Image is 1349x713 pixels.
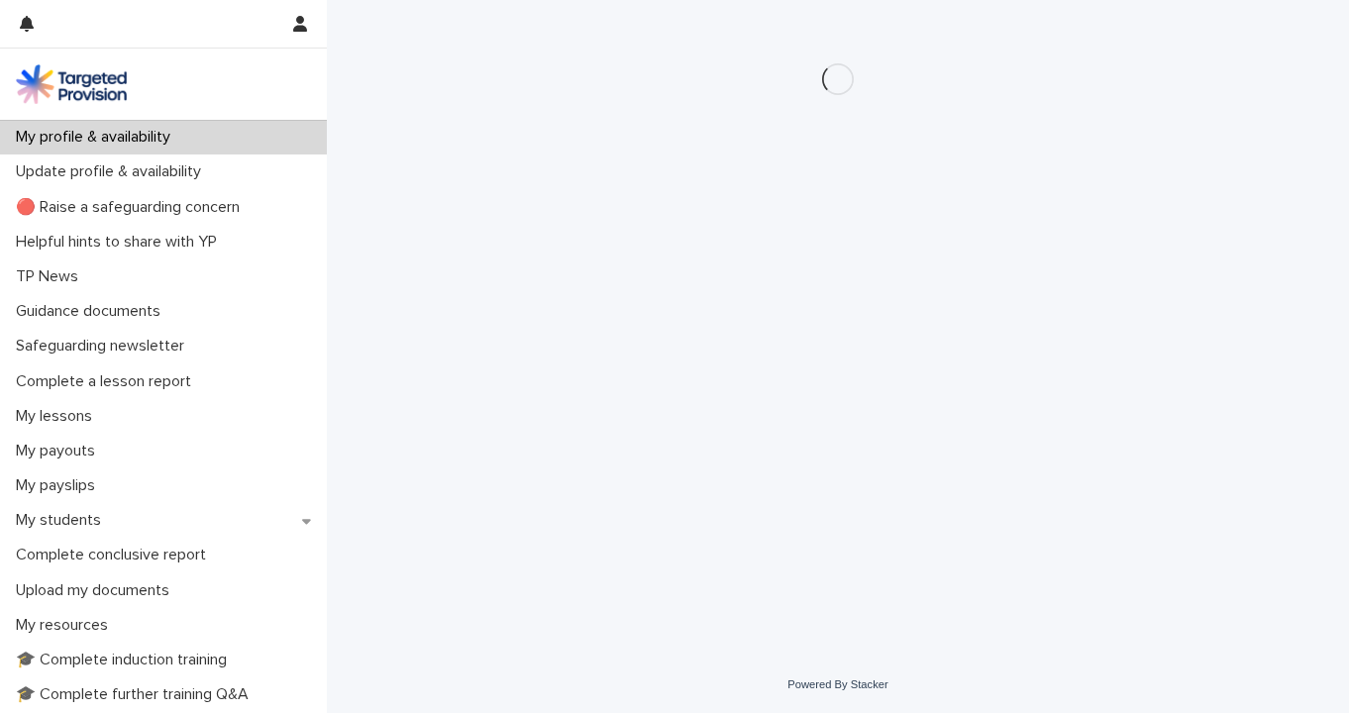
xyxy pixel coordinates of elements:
[8,476,111,495] p: My payslips
[8,128,186,147] p: My profile & availability
[8,198,256,217] p: 🔴 Raise a safeguarding concern
[8,581,185,600] p: Upload my documents
[8,372,207,391] p: Complete a lesson report
[8,511,117,530] p: My students
[8,407,108,426] p: My lessons
[8,233,233,252] p: Helpful hints to share with YP
[8,546,222,564] p: Complete conclusive report
[8,616,124,635] p: My resources
[16,64,127,104] img: M5nRWzHhSzIhMunXDL62
[787,678,887,690] a: Powered By Stacker
[8,685,264,704] p: 🎓 Complete further training Q&A
[8,442,111,460] p: My payouts
[8,267,94,286] p: TP News
[8,302,176,321] p: Guidance documents
[8,162,217,181] p: Update profile & availability
[8,337,200,356] p: Safeguarding newsletter
[8,651,243,669] p: 🎓 Complete induction training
